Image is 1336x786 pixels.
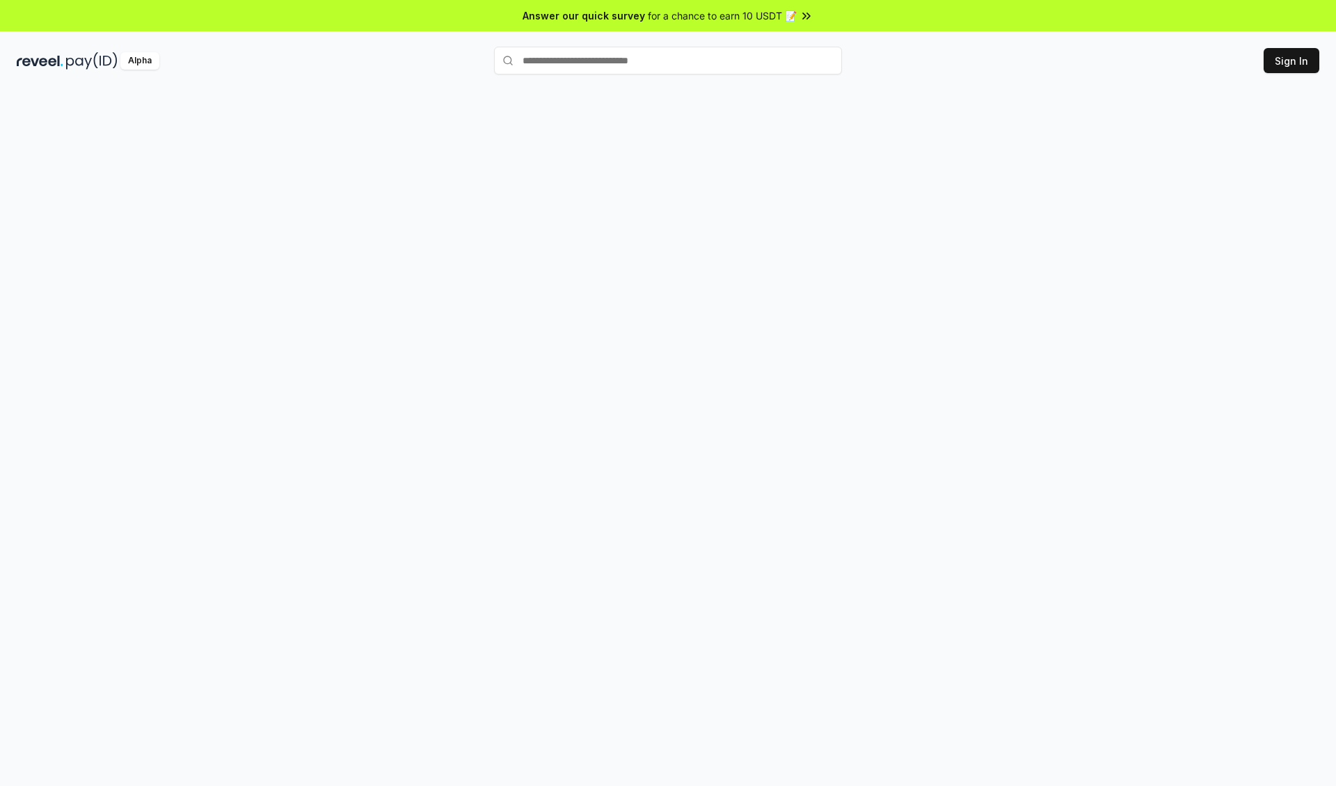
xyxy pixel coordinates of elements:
button: Sign In [1264,48,1319,73]
img: reveel_dark [17,52,63,70]
img: pay_id [66,52,118,70]
span: for a chance to earn 10 USDT 📝 [648,8,797,23]
span: Answer our quick survey [523,8,645,23]
div: Alpha [120,52,159,70]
